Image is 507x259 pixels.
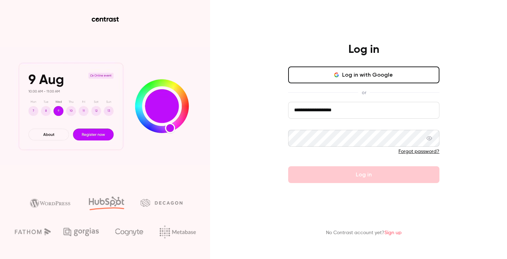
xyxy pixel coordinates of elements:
[288,66,439,83] button: Log in with Google
[326,229,402,237] p: No Contrast account yet?
[384,230,402,235] a: Sign up
[140,199,182,206] img: decagon
[358,89,370,96] span: or
[348,43,379,57] h4: Log in
[398,149,439,154] a: Forgot password?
